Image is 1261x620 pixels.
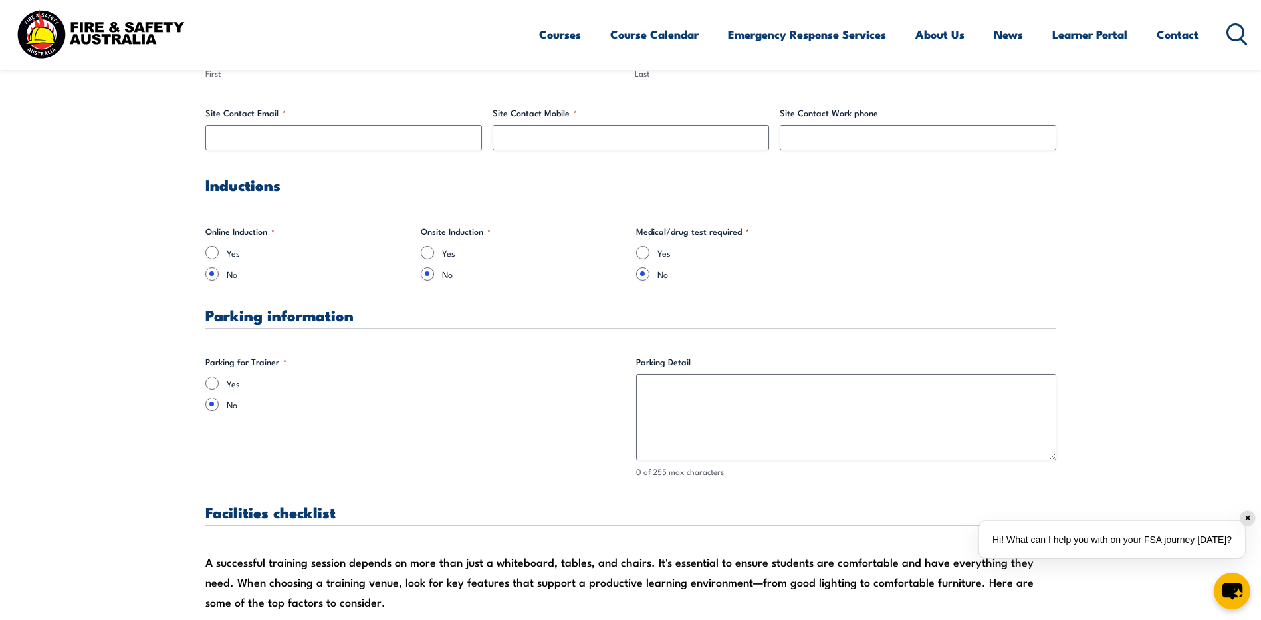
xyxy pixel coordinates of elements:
[728,17,886,52] a: Emergency Response Services
[994,17,1023,52] a: News
[205,307,1056,323] h3: Parking information
[610,17,699,52] a: Course Calendar
[1157,17,1199,52] a: Contact
[979,521,1245,558] div: Hi! What can I help you with on your FSA journey [DATE]?
[636,466,1056,478] div: 0 of 255 max characters
[636,225,749,238] legend: Medical/drug test required
[493,106,769,120] label: Site Contact Mobile
[1240,511,1255,526] div: ✕
[1052,17,1127,52] a: Learner Portal
[205,177,1056,192] h3: Inductions
[205,106,482,120] label: Site Contact Email
[915,17,965,52] a: About Us
[442,267,626,281] label: No
[227,377,626,390] label: Yes
[657,246,841,259] label: Yes
[442,246,626,259] label: Yes
[227,398,626,411] label: No
[636,355,1056,369] label: Parking Detail
[1214,573,1250,609] button: chat-button
[657,267,841,281] label: No
[205,355,287,369] legend: Parking for Trainer
[635,67,1056,80] label: Last
[205,504,1056,520] h3: Facilities checklist
[539,17,581,52] a: Courses
[227,267,410,281] label: No
[205,225,275,238] legend: Online Induction
[780,106,1056,120] label: Site Contact Work phone
[205,552,1056,612] div: A successful training session depends on more than just a whiteboard, tables, and chairs. It's es...
[227,246,410,259] label: Yes
[205,67,627,80] label: First
[421,225,491,238] legend: Onsite Induction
